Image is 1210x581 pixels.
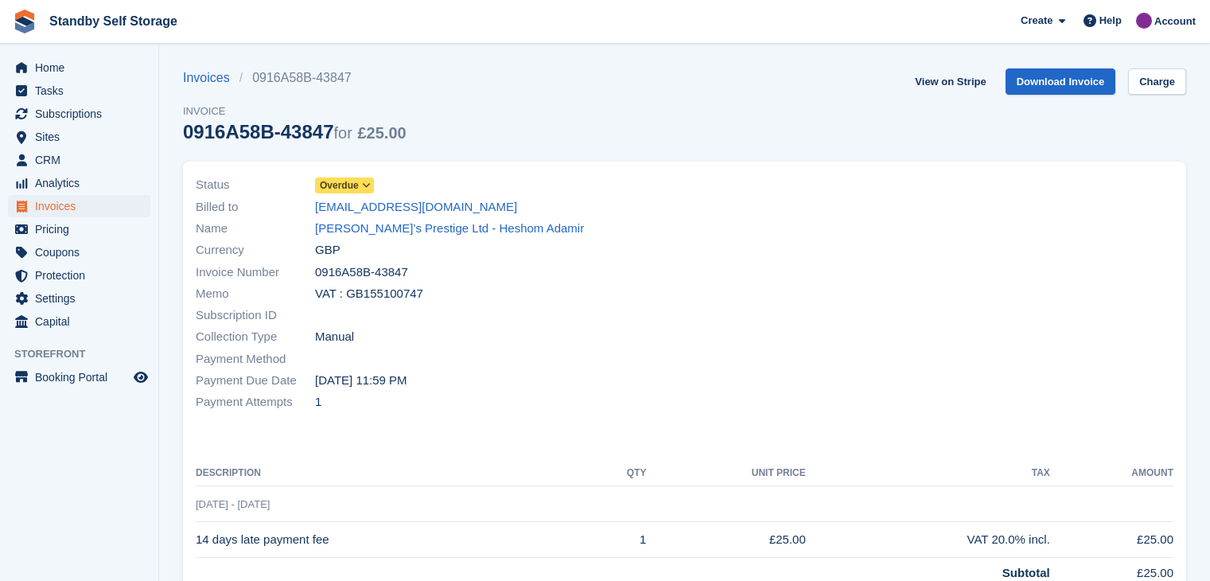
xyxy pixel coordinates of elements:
[1006,68,1116,95] a: Download Invoice
[8,366,150,388] a: menu
[333,124,352,142] span: for
[35,264,130,287] span: Protection
[35,218,130,240] span: Pricing
[589,522,647,558] td: 1
[183,103,407,119] span: Invoice
[43,8,184,34] a: Standby Self Storage
[8,195,150,217] a: menu
[14,346,158,362] span: Storefront
[196,372,315,390] span: Payment Due Date
[320,178,359,193] span: Overdue
[1050,522,1173,558] td: £25.00
[131,368,150,387] a: Preview store
[35,57,130,79] span: Home
[35,195,130,217] span: Invoices
[1002,566,1050,579] strong: Subtotal
[315,372,407,390] time: 2025-06-23 22:59:59 UTC
[315,198,517,216] a: [EMAIL_ADDRESS][DOMAIN_NAME]
[196,241,315,259] span: Currency
[1154,14,1196,29] span: Account
[1021,13,1052,29] span: Create
[646,461,805,486] th: Unit Price
[13,10,37,33] img: stora-icon-8386f47178a22dfd0bd8f6a31ec36ba5ce8667c1dd55bd0f319d3a0aa187defe.svg
[8,241,150,263] a: menu
[1136,13,1152,29] img: Sue Ford
[646,522,805,558] td: £25.00
[315,285,423,303] span: VAT : GB155100747
[196,461,589,486] th: Description
[35,80,130,102] span: Tasks
[8,310,150,333] a: menu
[315,241,340,259] span: GBP
[358,124,407,142] span: £25.00
[183,68,407,88] nav: breadcrumbs
[35,149,130,171] span: CRM
[8,57,150,79] a: menu
[35,103,130,125] span: Subscriptions
[806,531,1050,549] div: VAT 20.0% incl.
[183,121,407,142] div: 0916A58B-43847
[315,176,374,194] a: Overdue
[35,287,130,310] span: Settings
[196,522,589,558] td: 14 days late payment fee
[196,498,270,510] span: [DATE] - [DATE]
[8,218,150,240] a: menu
[183,68,239,88] a: Invoices
[196,393,315,411] span: Payment Attempts
[35,126,130,148] span: Sites
[196,198,315,216] span: Billed to
[196,285,315,303] span: Memo
[315,393,321,411] span: 1
[8,172,150,194] a: menu
[315,220,584,238] a: [PERSON_NAME]’s Prestige Ltd - Heshom Adamir
[196,263,315,282] span: Invoice Number
[8,149,150,171] a: menu
[8,80,150,102] a: menu
[1099,13,1122,29] span: Help
[8,287,150,310] a: menu
[196,328,315,346] span: Collection Type
[8,126,150,148] a: menu
[196,176,315,194] span: Status
[8,264,150,287] a: menu
[196,220,315,238] span: Name
[35,310,130,333] span: Capital
[806,461,1050,486] th: Tax
[908,68,992,95] a: View on Stripe
[196,350,315,368] span: Payment Method
[315,328,354,346] span: Manual
[589,461,647,486] th: QTY
[315,263,408,282] span: 0916A58B-43847
[35,172,130,194] span: Analytics
[1128,68,1186,95] a: Charge
[196,306,315,325] span: Subscription ID
[35,366,130,388] span: Booking Portal
[8,103,150,125] a: menu
[35,241,130,263] span: Coupons
[1050,461,1173,486] th: Amount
